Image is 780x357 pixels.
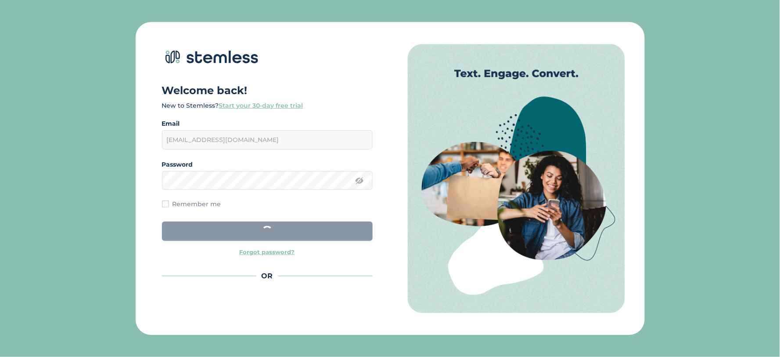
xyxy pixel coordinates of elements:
h1: Welcome back! [162,84,373,98]
img: Auth image [408,44,625,313]
img: icon-eye-line-7bc03c5c.svg [355,176,364,185]
iframe: Chat Widget [736,315,780,357]
label: Password [162,160,373,169]
a: Forgot password? [240,248,295,257]
a: Start your 30-day free trial [219,102,303,109]
iframe: Sign in with Google Button [179,295,363,314]
img: logo-dark-0685b13c.svg [162,44,259,70]
label: New to Stemless? [162,102,303,109]
label: Email [162,119,373,128]
div: OR [162,271,373,281]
